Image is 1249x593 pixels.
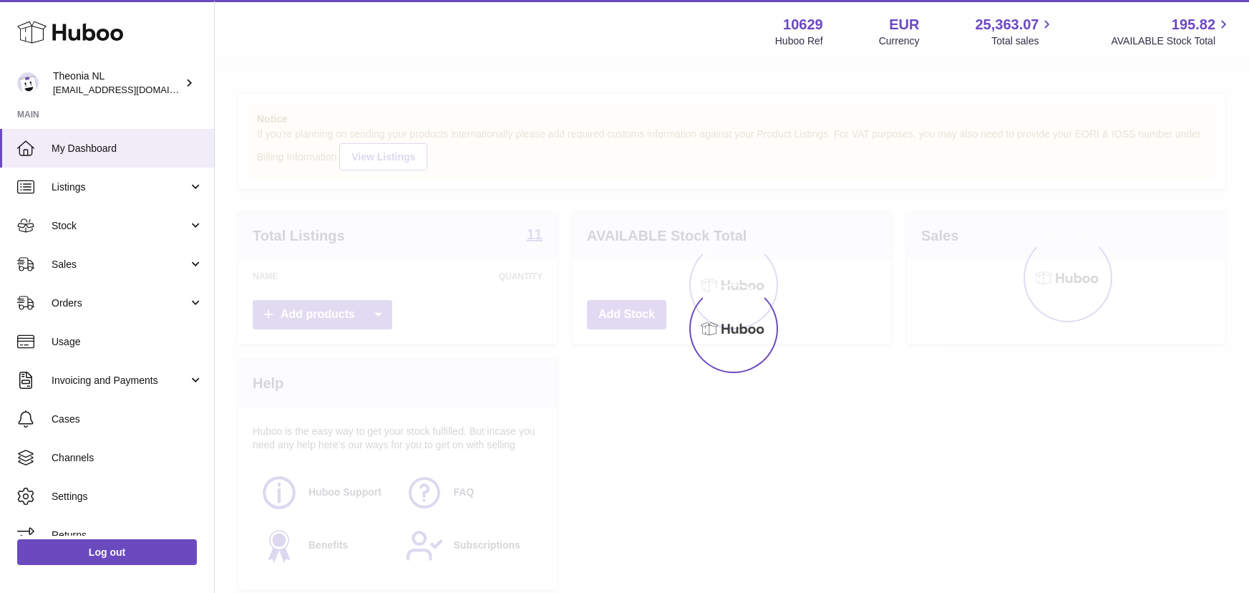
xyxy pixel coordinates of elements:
[975,15,1039,34] span: 25,363.07
[17,539,197,565] a: Log out
[775,34,823,48] div: Huboo Ref
[1111,34,1232,48] span: AVAILABLE Stock Total
[975,15,1055,48] a: 25,363.07 Total sales
[889,15,919,34] strong: EUR
[1172,15,1215,34] span: 195.82
[52,219,188,233] span: Stock
[52,180,188,194] span: Listings
[52,296,188,310] span: Orders
[879,34,920,48] div: Currency
[52,335,203,349] span: Usage
[52,142,203,155] span: My Dashboard
[52,374,188,387] span: Invoicing and Payments
[52,413,203,426] span: Cases
[17,72,39,94] img: info@wholesomegoods.eu
[52,529,203,542] span: Returns
[1111,15,1232,48] a: 195.82 AVAILABLE Stock Total
[53,69,182,97] div: Theonia NL
[52,490,203,503] span: Settings
[783,15,823,34] strong: 10629
[52,451,203,465] span: Channels
[53,84,210,95] span: [EMAIL_ADDRESS][DOMAIN_NAME]
[52,258,188,271] span: Sales
[991,34,1055,48] span: Total sales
